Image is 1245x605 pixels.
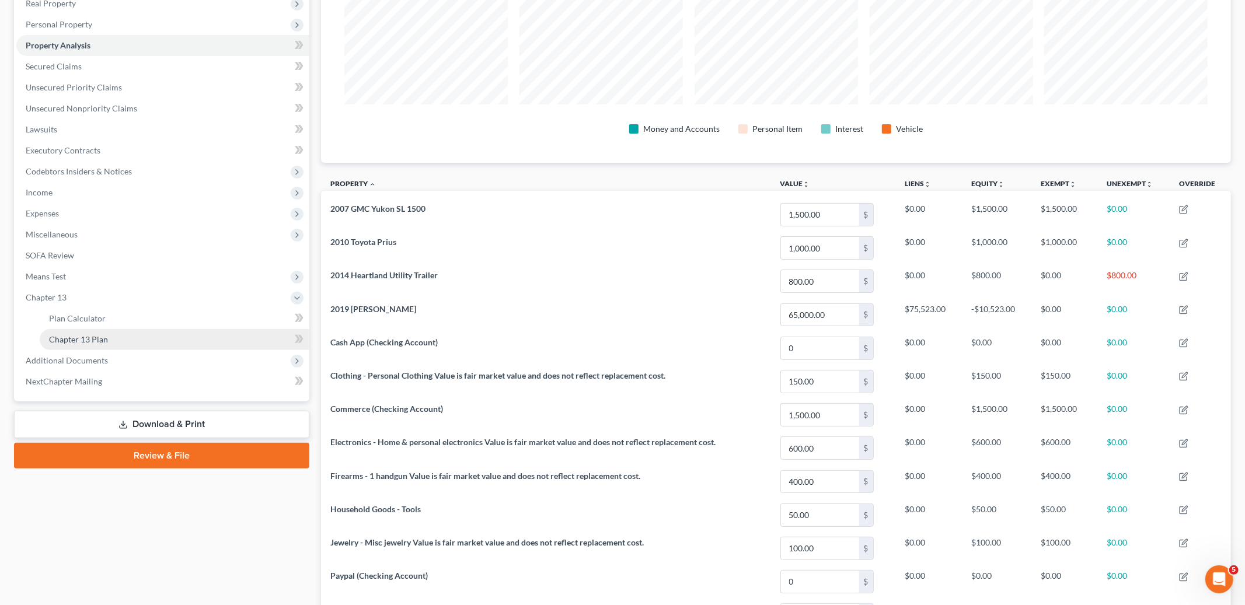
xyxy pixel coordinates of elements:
a: Exemptunfold_more [1041,179,1076,188]
div: Personal Item [752,123,803,135]
span: Expenses [26,208,59,218]
a: Download & Print [14,411,309,438]
a: Valueunfold_more [780,179,810,188]
div: Close [205,5,226,26]
div: In the meantime, these articles might help: [9,218,191,255]
span: Unsecured Priority Claims [26,82,122,92]
input: 0.00 [781,370,859,393]
td: $50.00 [962,498,1031,531]
td: $0.00 [1098,331,1170,365]
td: $150.00 [1031,365,1098,398]
td: -$10,523.00 [962,298,1031,331]
div: District Notes: [US_STATE] Eastern [36,300,224,343]
td: $0.00 [1098,465,1170,498]
div: Operator says… [9,218,224,256]
span: Secured Claims [26,61,82,71]
span: NextChapter Mailing [26,376,102,386]
div: Vehicle [896,123,923,135]
div: Your local chapter 13 plan for Eastern District of [US_STATE] does not comply with our plan. Para... [51,32,215,112]
div: $ [859,504,873,526]
td: $1,500.00 [962,198,1031,231]
td: $0.00 [1098,398,1170,431]
span: Household Goods - Tools [330,504,421,514]
img: Profile image for Operator [33,6,52,25]
td: $0.00 [895,498,962,531]
strong: Chapter 13 Step Payments: By District [48,267,189,289]
input: 0.00 [781,337,859,359]
div: $ [859,270,873,292]
td: $0.00 [962,331,1031,365]
a: Liensunfold_more [905,179,931,188]
td: $1,500.00 [1031,198,1098,231]
span: 2014 Heartland Utility Trailer [330,270,438,280]
a: Review & File [14,443,309,468]
input: 0.00 [781,437,859,459]
td: $0.00 [1031,265,1098,298]
td: $0.00 [895,565,962,598]
span: SOFA Review [26,250,74,260]
input: 0.00 [781,504,859,526]
span: Plan Calculator [49,313,106,323]
b: [PERSON_NAME][EMAIL_ADDRESS][DOMAIN_NAME] [19,159,178,180]
button: Upload attachment [55,382,65,391]
a: Unsecured Nonpriority Claims [16,98,309,119]
span: 5 [1229,565,1239,575]
span: 2019 [PERSON_NAME] [330,304,416,314]
a: NextChapter Mailing [16,371,309,392]
p: The team can also help [57,15,145,26]
b: A few hours [29,199,83,208]
a: SOFA Review [16,245,309,266]
div: $ [859,437,873,459]
button: Gif picker [37,382,46,391]
td: $0.00 [895,198,962,231]
i: unfold_more [924,181,931,188]
button: Start recording [74,382,83,391]
span: Electronics - Home & personal electronics Value is fair market value and does not reflect replace... [330,437,716,447]
td: $150.00 [962,365,1031,398]
td: $800.00 [962,265,1031,298]
a: Secured Claims [16,56,309,77]
td: $50.00 [1031,498,1098,531]
td: $0.00 [1098,198,1170,231]
td: $800.00 [1098,265,1170,298]
input: 0.00 [781,537,859,559]
span: Paypal (Checking Account) [330,571,428,580]
td: $0.00 [895,531,962,565]
span: Additional Documents [26,355,108,365]
i: unfold_more [803,181,810,188]
td: $0.00 [962,565,1031,598]
td: $1,500.00 [1031,398,1098,431]
i: unfold_more [1069,181,1076,188]
div: Mike says… [9,25,224,128]
textarea: Message… [10,358,224,377]
span: 2007 GMC Yukon SL 1500 [330,204,426,214]
button: Home [183,5,205,27]
iframe: Intercom live chat [1205,565,1233,593]
td: $0.00 [1031,565,1098,598]
button: Send a message… [200,377,219,396]
div: $ [859,237,873,259]
input: 0.00 [781,404,859,426]
a: Unexemptunfold_more [1107,179,1153,188]
input: 0.00 [781,304,859,326]
span: Cash App (Checking Account) [330,337,438,347]
i: expand_less [369,181,376,188]
span: Income [26,187,53,197]
button: go back [8,5,30,27]
span: Property Analysis [26,40,90,50]
a: Equityunfold_more [971,179,1005,188]
span: Means Test [26,271,66,281]
div: $ [859,471,873,493]
td: $0.00 [895,232,962,265]
th: Override [1170,172,1231,198]
div: You’ll get replies here and in your email:✉️[PERSON_NAME][EMAIL_ADDRESS][DOMAIN_NAME]Our usual re... [9,128,191,217]
td: $0.00 [895,465,962,498]
span: Miscellaneous [26,229,78,239]
td: $100.00 [962,531,1031,565]
a: Lawsuits [16,119,309,140]
span: Commerce (Checking Account) [330,404,443,414]
td: $0.00 [1098,365,1170,398]
div: Chapter 13 Step Payments: By District [36,257,224,300]
button: Emoji picker [18,382,27,391]
td: $1,500.00 [962,398,1031,431]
